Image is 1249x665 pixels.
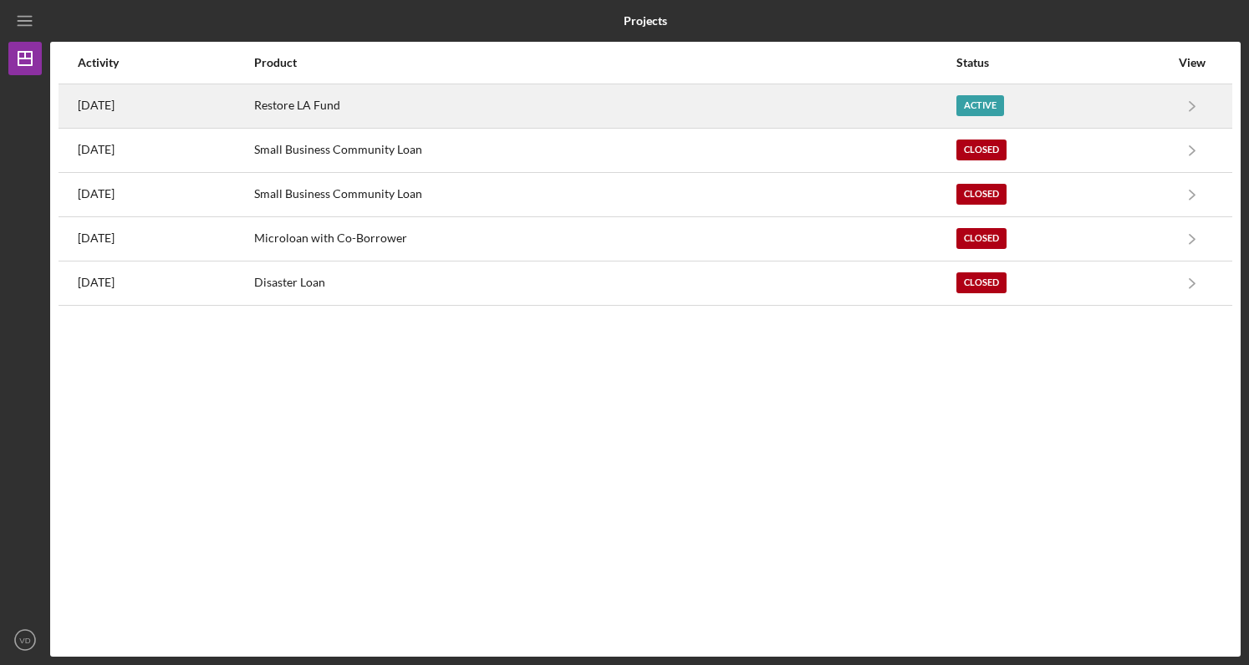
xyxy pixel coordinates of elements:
div: Microloan with Co-Borrower [254,218,955,260]
div: Small Business Community Loan [254,174,955,216]
div: Closed [956,228,1007,249]
div: Small Business Community Loan [254,129,955,171]
button: VD [8,623,42,657]
div: Restore LA Fund [254,85,955,127]
time: 2024-02-26 17:59 [78,187,115,201]
div: Disaster Loan [254,262,955,304]
div: Product [254,56,955,69]
time: 2025-08-28 18:31 [78,143,115,156]
div: Closed [956,184,1007,205]
div: View [1171,56,1213,69]
time: 2025-09-12 17:44 [78,99,115,112]
time: 2023-01-04 18:45 [78,231,115,245]
div: Activity [78,56,252,69]
div: Active [956,95,1004,116]
text: VD [19,636,30,645]
div: Closed [956,140,1007,160]
time: 2022-02-08 17:54 [78,276,115,289]
div: Status [956,56,1170,69]
div: Closed [956,272,1007,293]
b: Projects [624,14,667,28]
